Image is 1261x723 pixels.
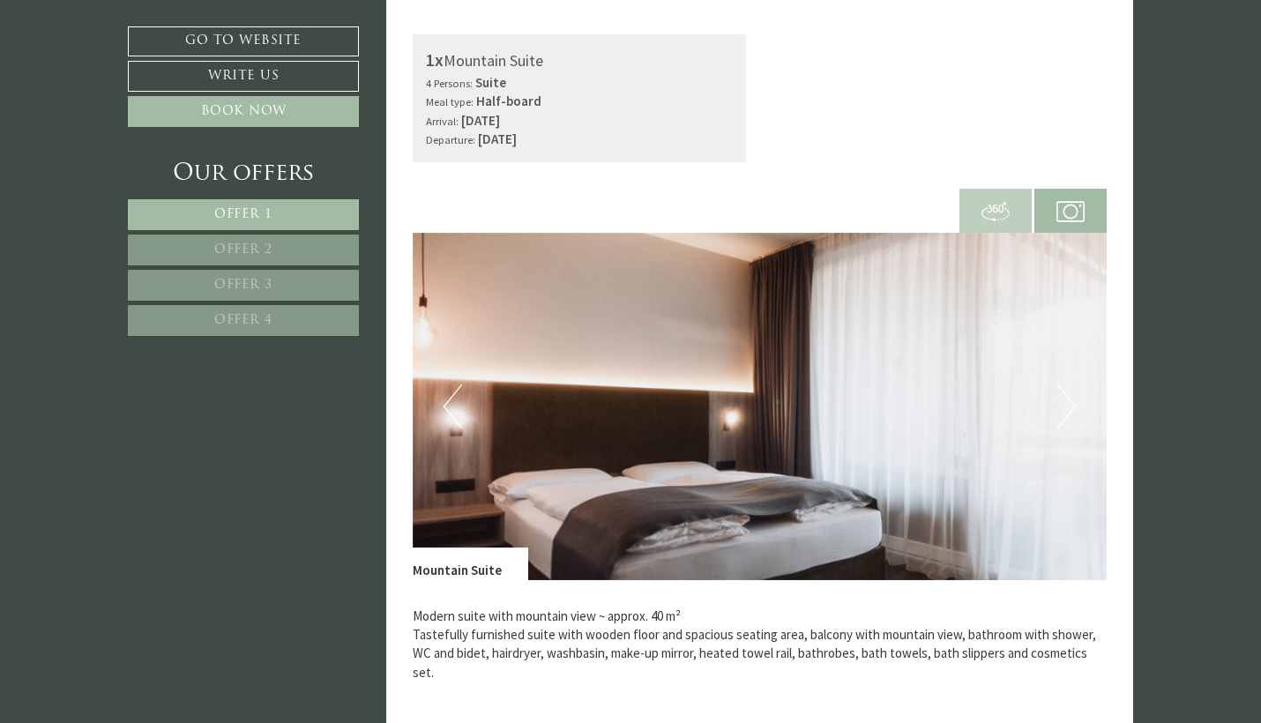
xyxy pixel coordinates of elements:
[426,132,475,146] small: Departure:
[426,48,734,73] div: Mountain Suite
[128,26,359,56] a: Go to website
[426,94,474,108] small: Meal type:
[461,112,500,129] b: [DATE]
[128,158,359,190] div: Our offers
[413,233,1108,580] img: image
[601,465,695,496] button: Send
[13,47,190,97] div: Hello, how can we help you?
[413,607,1108,701] p: Modern suite with mountain view ~ approx. 40 m² Tastefully furnished suite with wooden floor and ...
[444,384,462,429] button: Previous
[214,279,272,292] span: Offer 3
[214,314,272,327] span: Offer 4
[318,13,377,41] div: [DATE]
[128,61,359,92] a: Write us
[26,82,181,93] small: 10:27
[476,93,541,109] b: Half-board
[426,48,444,71] b: 1x
[128,96,359,127] a: Book now
[214,208,272,221] span: Offer 1
[981,198,1010,226] img: 360-grad.svg
[413,548,528,579] div: Mountain Suite
[426,76,473,90] small: 4 Persons:
[26,50,181,63] div: Montis – Active Nature Spa
[426,114,459,128] small: Arrival:
[214,243,272,257] span: Offer 2
[475,74,506,91] b: Suite
[1056,198,1085,226] img: camera.svg
[478,130,517,147] b: [DATE]
[1057,384,1076,429] button: Next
